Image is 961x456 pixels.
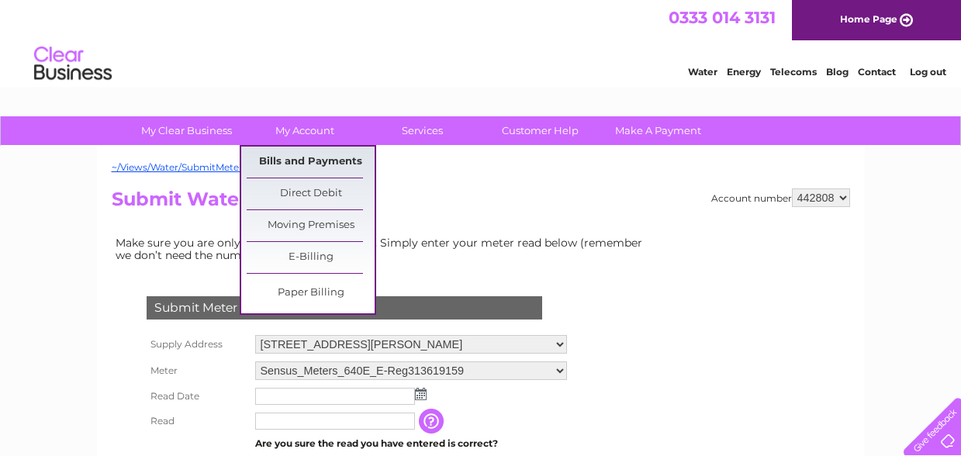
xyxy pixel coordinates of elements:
[594,116,722,145] a: Make A Payment
[669,8,776,27] a: 0333 014 3131
[143,384,251,409] th: Read Date
[247,178,375,209] a: Direct Debit
[711,188,850,207] div: Account number
[33,40,112,88] img: logo.png
[247,147,375,178] a: Bills and Payments
[115,9,848,75] div: Clear Business is a trading name of Verastar Limited (registered in [GEOGRAPHIC_DATA] No. 3667643...
[770,66,817,78] a: Telecoms
[251,434,571,454] td: Are you sure the read you have entered is correct?
[147,296,542,320] div: Submit Meter Read
[247,242,375,273] a: E-Billing
[727,66,761,78] a: Energy
[112,161,302,173] a: ~/Views/Water/SubmitMeterRead.cshtml
[476,116,604,145] a: Customer Help
[910,66,946,78] a: Log out
[688,66,717,78] a: Water
[247,210,375,241] a: Moving Premises
[419,409,447,434] input: Information
[123,116,251,145] a: My Clear Business
[247,278,375,309] a: Paper Billing
[858,66,896,78] a: Contact
[112,188,850,218] h2: Submit Water Meter Read
[143,409,251,434] th: Read
[240,116,368,145] a: My Account
[143,331,251,358] th: Supply Address
[112,233,655,265] td: Make sure you are only paying for what you use. Simply enter your meter read below (remember we d...
[415,388,427,400] img: ...
[826,66,849,78] a: Blog
[358,116,486,145] a: Services
[143,358,251,384] th: Meter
